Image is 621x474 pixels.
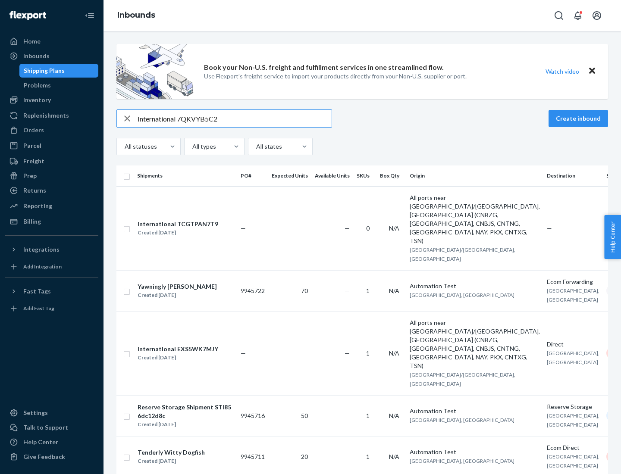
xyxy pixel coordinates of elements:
[23,452,65,461] div: Give Feedback
[547,402,599,411] div: Reserve Storage
[5,154,98,168] a: Freight
[138,448,205,457] div: Tenderly Witty Dogfish
[23,186,46,195] div: Returns
[5,450,98,464] button: Give Feedback
[191,142,192,151] input: All types
[237,395,268,436] td: 9945716
[550,7,568,24] button: Open Search Box
[23,52,50,60] div: Inbounds
[5,169,98,183] a: Prep
[241,349,246,357] span: —
[301,287,308,294] span: 70
[204,62,444,72] p: Book your Non-U.S. freight and fulfillment services in one streamlined flow.
[241,225,246,232] span: —
[345,225,350,232] span: —
[237,270,268,311] td: 9945722
[138,291,217,299] div: Created [DATE]
[389,412,399,419] span: N/A
[410,318,540,370] div: All ports near [GEOGRAPHIC_DATA]/[GEOGRAPHIC_DATA], [GEOGRAPHIC_DATA] (CNBZG, [GEOGRAPHIC_DATA], ...
[389,225,399,232] span: N/A
[23,202,52,210] div: Reporting
[410,282,540,290] div: Automation Test
[23,423,68,432] div: Talk to Support
[311,165,353,186] th: Available Units
[540,65,585,78] button: Watch video
[353,165,376,186] th: SKUs
[604,215,621,259] button: Help Center
[138,403,233,420] div: Reserve Storage Shipment STI856dc12d8c
[5,109,98,122] a: Replenishments
[366,287,370,294] span: 1
[410,448,540,456] div: Automation Test
[5,435,98,449] a: Help Center
[138,282,217,291] div: Yawningly [PERSON_NAME]
[23,126,44,134] div: Orders
[301,412,308,419] span: 50
[5,284,98,298] button: Fast Tags
[23,157,44,165] div: Freight
[23,438,58,446] div: Help Center
[410,292,514,298] span: [GEOGRAPHIC_DATA], [GEOGRAPHIC_DATA]
[204,72,467,81] p: Use Flexport’s freight service to import your products directly from your Non-U.S. supplier or port.
[345,453,350,460] span: —
[547,278,599,286] div: Ecom Forwarding
[547,443,599,452] div: Ecom Direct
[5,199,98,213] a: Reporting
[376,165,406,186] th: Box Qty
[138,110,332,127] input: Search inbounds by name, destination, msku...
[301,453,308,460] span: 20
[410,193,540,245] div: All ports near [GEOGRAPHIC_DATA]/[GEOGRAPHIC_DATA], [GEOGRAPHIC_DATA] (CNBZG, [GEOGRAPHIC_DATA], ...
[23,409,48,417] div: Settings
[5,49,98,63] a: Inbounds
[366,225,370,232] span: 0
[5,123,98,137] a: Orders
[5,139,98,153] a: Parcel
[23,217,41,226] div: Billing
[586,65,598,78] button: Close
[23,245,60,254] div: Integrations
[547,340,599,349] div: Direct
[138,420,233,429] div: Created [DATE]
[19,64,99,78] a: Shipping Plans
[23,172,37,180] div: Prep
[5,406,98,420] a: Settings
[389,349,399,357] span: N/A
[5,215,98,228] a: Billing
[23,141,41,150] div: Parcel
[117,10,155,20] a: Inbounds
[23,96,51,104] div: Inventory
[410,458,514,464] span: [GEOGRAPHIC_DATA], [GEOGRAPHIC_DATA]
[410,246,515,262] span: [GEOGRAPHIC_DATA]/[GEOGRAPHIC_DATA], [GEOGRAPHIC_DATA]
[543,165,603,186] th: Destination
[345,412,350,419] span: —
[9,11,46,20] img: Flexport logo
[23,263,62,270] div: Add Integration
[81,7,98,24] button: Close Navigation
[138,345,218,353] div: International EXS5WK7MJY
[345,287,350,294] span: —
[588,7,605,24] button: Open account menu
[5,260,98,274] a: Add Integration
[23,111,69,120] div: Replenishments
[138,228,218,237] div: Created [DATE]
[5,421,98,434] a: Talk to Support
[138,353,218,362] div: Created [DATE]
[547,225,552,232] span: —
[366,453,370,460] span: 1
[410,407,540,415] div: Automation Test
[124,142,125,151] input: All statuses
[24,66,65,75] div: Shipping Plans
[547,287,599,303] span: [GEOGRAPHIC_DATA], [GEOGRAPHIC_DATA]
[110,3,162,28] ol: breadcrumbs
[366,412,370,419] span: 1
[5,302,98,315] a: Add Fast Tag
[549,110,608,127] button: Create inbound
[406,165,543,186] th: Origin
[389,453,399,460] span: N/A
[268,165,311,186] th: Expected Units
[389,287,399,294] span: N/A
[410,371,515,387] span: [GEOGRAPHIC_DATA]/[GEOGRAPHIC_DATA], [GEOGRAPHIC_DATA]
[5,34,98,48] a: Home
[237,165,268,186] th: PO#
